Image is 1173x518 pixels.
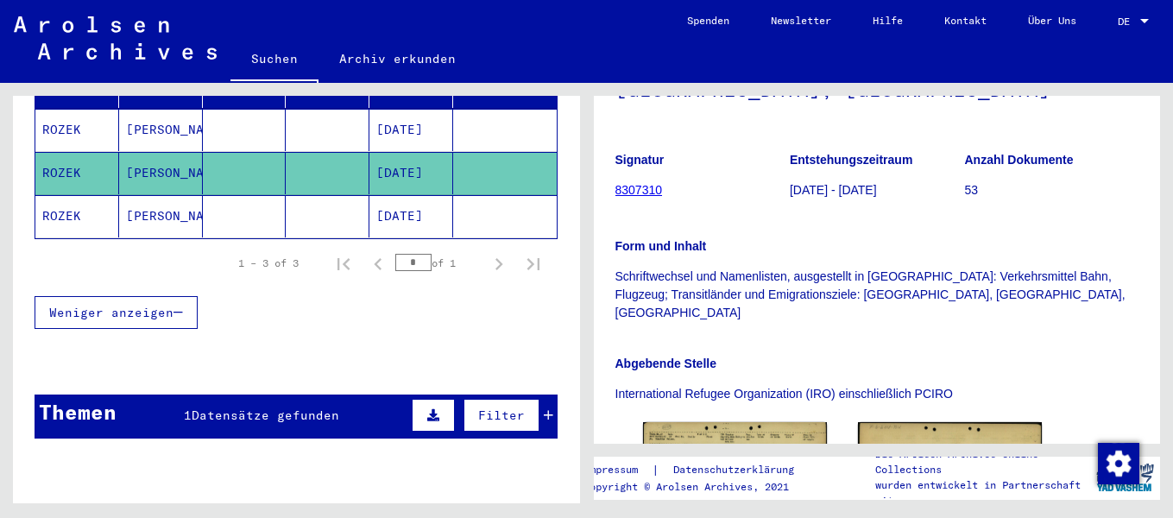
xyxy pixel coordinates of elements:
mat-cell: [PERSON_NAME] [119,152,203,194]
img: Zustimmung ändern [1098,443,1139,484]
div: of 1 [395,255,482,271]
p: Copyright © Arolsen Archives, 2021 [583,479,815,495]
a: Impressum [583,461,652,479]
mat-cell: [PERSON_NAME] [119,109,203,151]
mat-cell: [PERSON_NAME] [119,195,203,237]
span: Weniger anzeigen [49,305,173,320]
mat-cell: ROZEK [35,195,119,237]
span: 1 [184,407,192,423]
mat-cell: [DATE] [369,152,453,194]
img: yv_logo.png [1093,456,1157,499]
a: Archiv erkunden [318,38,476,79]
p: wurden entwickelt in Partnerschaft mit [875,477,1089,509]
a: Suchen [230,38,318,83]
b: Signatur [615,153,665,167]
b: Entstehungszeitraum [790,153,912,167]
mat-cell: ROZEK [35,109,119,151]
button: Next page [482,246,516,281]
span: Datensätze gefunden [192,407,339,423]
button: Last page [516,246,551,281]
p: 53 [965,181,1138,199]
b: Form und Inhalt [615,239,707,253]
span: DE [1118,16,1137,28]
button: First page [326,246,361,281]
button: Weniger anzeigen [35,296,198,329]
p: [DATE] - [DATE] [790,181,963,199]
a: Datenschutzerklärung [659,461,815,479]
a: 8307310 [615,183,663,197]
mat-cell: [DATE] [369,109,453,151]
b: Anzahl Dokumente [965,153,1074,167]
button: Filter [464,399,539,432]
b: Abgebende Stelle [615,357,716,370]
div: Zustimmung ändern [1097,442,1138,483]
p: Schriftwechsel und Namenlisten, ausgestellt in [GEOGRAPHIC_DATA]: Verkehrsmittel Bahn, Flugzeug; ... [615,268,1139,322]
div: Themen [39,396,117,427]
div: 1 – 3 of 3 [238,256,299,271]
button: Previous page [361,246,395,281]
img: Arolsen_neg.svg [14,16,217,60]
div: | [583,461,815,479]
mat-cell: [DATE] [369,195,453,237]
mat-cell: ROZEK [35,152,119,194]
p: International Refugee Organization (IRO) einschließlich PCIRO [615,385,1139,403]
span: Filter [478,407,525,423]
p: Die Arolsen Archives Online-Collections [875,446,1089,477]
